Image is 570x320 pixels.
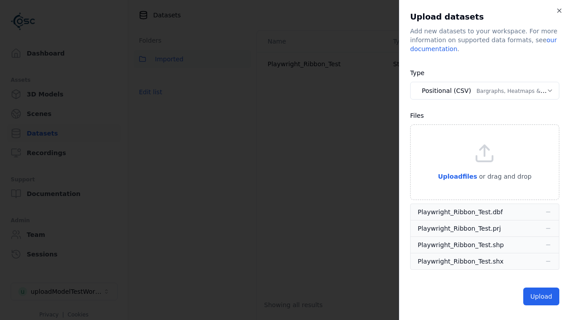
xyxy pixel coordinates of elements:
div: Playwright_Ribbon_Test.dbf [418,208,503,216]
button: Upload [523,288,559,305]
label: Files [410,112,424,119]
p: or drag and drop [477,171,532,182]
span: Upload files [438,173,477,180]
label: Type [410,69,424,76]
div: Add new datasets to your workspace. For more information on supported data formats, see . [410,27,559,53]
div: Playwright_Ribbon_Test.shp [418,240,504,249]
div: Playwright_Ribbon_Test.shx [418,257,504,266]
div: Playwright_Ribbon_Test.prj [418,224,501,233]
h2: Upload datasets [410,11,559,23]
